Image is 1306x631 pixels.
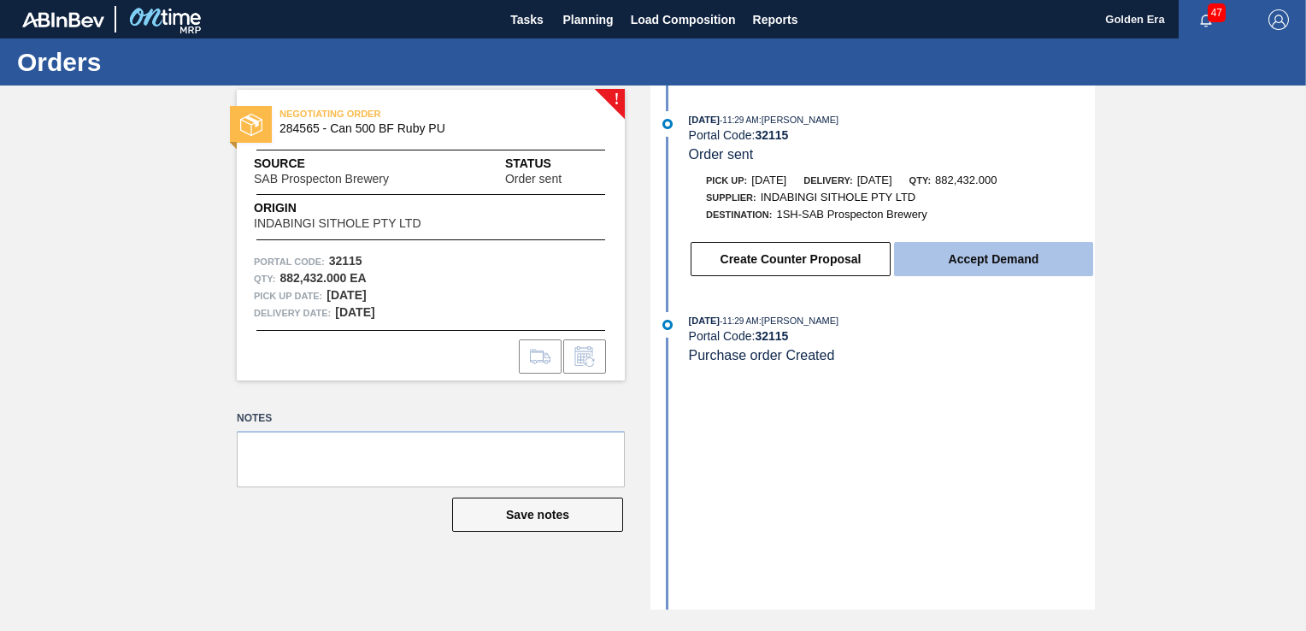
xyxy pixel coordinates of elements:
[720,316,759,326] span: - 11:29 AM
[776,208,927,221] span: 1SH-SAB Prospecton Brewery
[706,175,747,186] span: Pick up:
[753,9,798,30] span: Reports
[1179,8,1233,32] button: Notifications
[1268,9,1289,30] img: Logout
[689,329,1095,343] div: Portal Code:
[329,254,362,268] strong: 32115
[279,122,590,135] span: 284565 - Can 500 BF Ruby PU
[563,9,614,30] span: Planning
[706,192,756,203] span: Supplier:
[751,174,786,186] span: [DATE]
[894,242,1093,276] button: Accept Demand
[254,155,440,173] span: Source
[631,9,736,30] span: Load Composition
[803,175,852,186] span: Delivery:
[689,315,720,326] span: [DATE]
[279,105,519,122] span: NEGOTIATING ORDER
[505,173,562,186] span: Order sent
[509,9,546,30] span: Tasks
[689,147,754,162] span: Order sent
[1208,3,1226,22] span: 47
[254,173,389,186] span: SAB Prospecton Brewery
[326,288,366,302] strong: [DATE]
[254,304,331,321] span: Delivery Date:
[689,348,835,363] span: Purchase order Created
[22,12,104,27] img: TNhmsLtSVTkK8tSr43FrP2fwEKptu5GPRR3wAAAABJRU5ErkJggg==
[17,52,321,72] h1: Orders
[706,209,772,220] span: Destination:
[662,119,673,129] img: atual
[452,498,623,532] button: Save notes
[909,175,931,186] span: Qty:
[857,174,892,186] span: [DATE]
[691,242,891,276] button: Create Counter Proposal
[759,115,839,125] span: : [PERSON_NAME]
[335,305,374,319] strong: [DATE]
[254,217,421,230] span: INDABINGI SITHOLE PTY LTD
[254,253,325,270] span: Portal Code:
[254,287,322,304] span: Pick up Date:
[519,339,562,374] div: Go to Load Composition
[689,128,1095,142] div: Portal Code:
[761,191,916,203] span: INDABINGI SITHOLE PTY LTD
[279,271,366,285] strong: 882,432.000 EA
[237,406,625,431] label: Notes
[935,174,997,186] span: 882,432.000
[759,315,839,326] span: : [PERSON_NAME]
[689,115,720,125] span: [DATE]
[254,270,275,287] span: Qty :
[563,339,606,374] div: Inform order change
[254,199,463,217] span: Origin
[755,329,788,343] strong: 32115
[505,155,608,173] span: Status
[755,128,788,142] strong: 32115
[662,320,673,330] img: atual
[720,115,759,125] span: - 11:29 AM
[240,114,262,136] img: status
